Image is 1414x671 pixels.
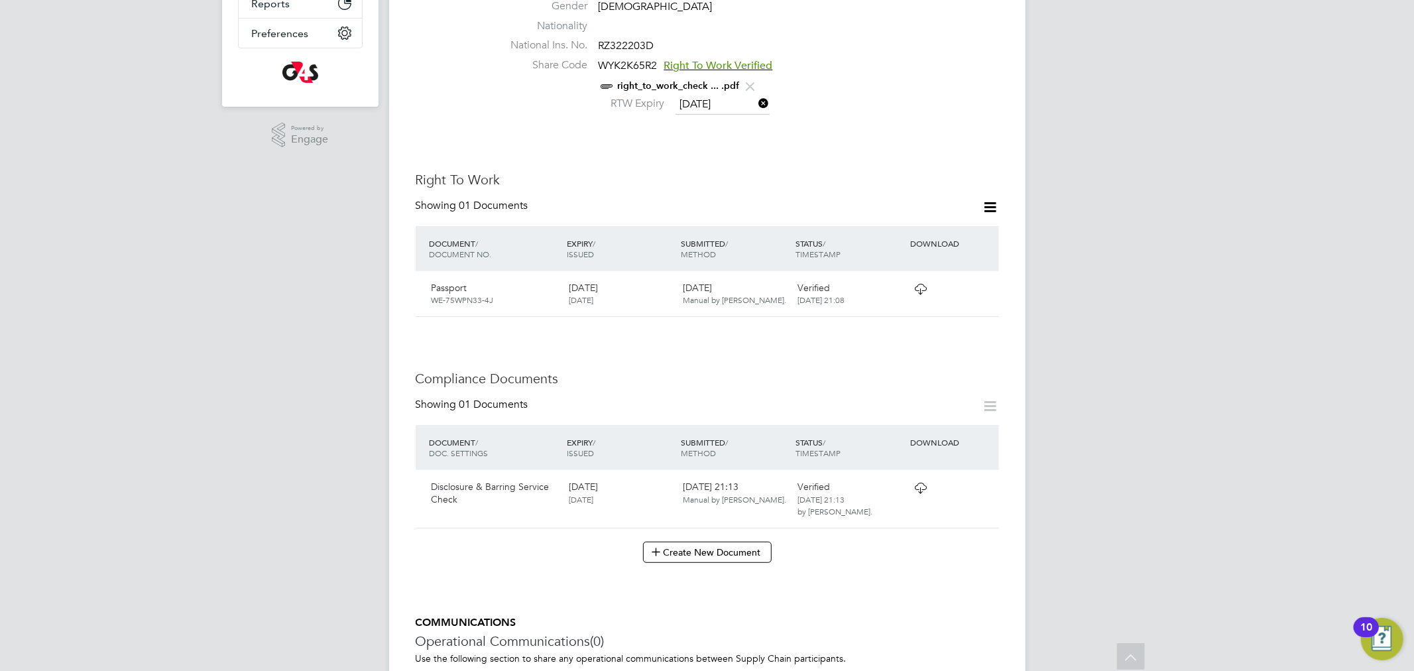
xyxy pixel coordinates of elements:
[239,19,362,48] button: Preferences
[432,481,550,505] span: Disclosure & Barring Service Check
[678,231,793,266] div: SUBMITTED
[797,481,830,493] span: Verified
[792,231,907,266] div: STATUS
[1361,618,1403,660] button: Open Resource Center, 10 new notifications
[416,616,999,630] h5: COMMUNICATIONS
[683,481,787,505] span: [DATE] 21:13
[681,249,717,259] span: METHOD
[563,430,678,465] div: EXPIRY
[664,59,773,72] span: Right To Work Verified
[599,40,654,53] span: RZ322203D
[459,398,528,411] span: 01 Documents
[797,494,872,517] span: [DATE] 21:13 by [PERSON_NAME].
[678,430,793,465] div: SUBMITTED
[495,19,588,33] label: Nationality
[282,62,318,83] img: g4s-logo-retina.png
[426,276,563,311] div: Passport
[797,294,845,305] span: [DATE] 21:08
[476,437,479,448] span: /
[459,199,528,212] span: 01 Documents
[1360,627,1372,644] div: 10
[426,430,563,465] div: DOCUMENT
[599,97,665,111] label: RTW Expiry
[563,231,678,266] div: EXPIRY
[593,437,595,448] span: /
[591,633,605,650] span: (0)
[495,38,588,52] label: National Ins. No.
[416,199,531,213] div: Showing
[593,238,595,249] span: /
[430,249,492,259] span: DOCUMENT NO.
[681,448,717,458] span: METHOD
[416,171,999,188] h3: Right To Work
[823,238,825,249] span: /
[291,123,328,134] span: Powered by
[643,542,772,563] button: Create New Document
[907,430,998,454] div: DOWNLOAD
[252,27,309,40] span: Preferences
[476,238,479,249] span: /
[726,437,729,448] span: /
[426,231,563,266] div: DOCUMENT
[676,95,770,115] input: Select one
[823,437,825,448] span: /
[430,448,489,458] span: DOC. SETTINGS
[618,80,740,91] a: right_to_work_check ... .pdf
[907,231,998,255] div: DOWNLOAD
[797,282,830,294] span: Verified
[272,123,328,148] a: Powered byEngage
[495,58,588,72] label: Share Code
[678,276,793,311] div: [DATE]
[683,294,787,305] span: Manual by [PERSON_NAME].
[291,134,328,145] span: Engage
[795,448,841,458] span: TIMESTAMP
[567,249,594,259] span: ISSUED
[599,59,658,72] span: WYK2K65R2
[416,652,999,664] p: Use the following section to share any operational communications between Supply Chain participants.
[792,430,907,465] div: STATUS
[567,448,594,458] span: ISSUED
[726,238,729,249] span: /
[432,294,494,305] span: WE-75WPN33-4J
[563,276,678,311] div: [DATE]
[238,62,363,83] a: Go to home page
[569,494,593,505] span: [DATE]
[569,481,598,493] span: [DATE]
[416,398,531,412] div: Showing
[795,249,841,259] span: TIMESTAMP
[683,494,787,505] span: Manual by [PERSON_NAME].
[416,633,999,650] h3: Operational Communications
[416,370,999,387] h3: Compliance Documents
[569,294,593,305] span: [DATE]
